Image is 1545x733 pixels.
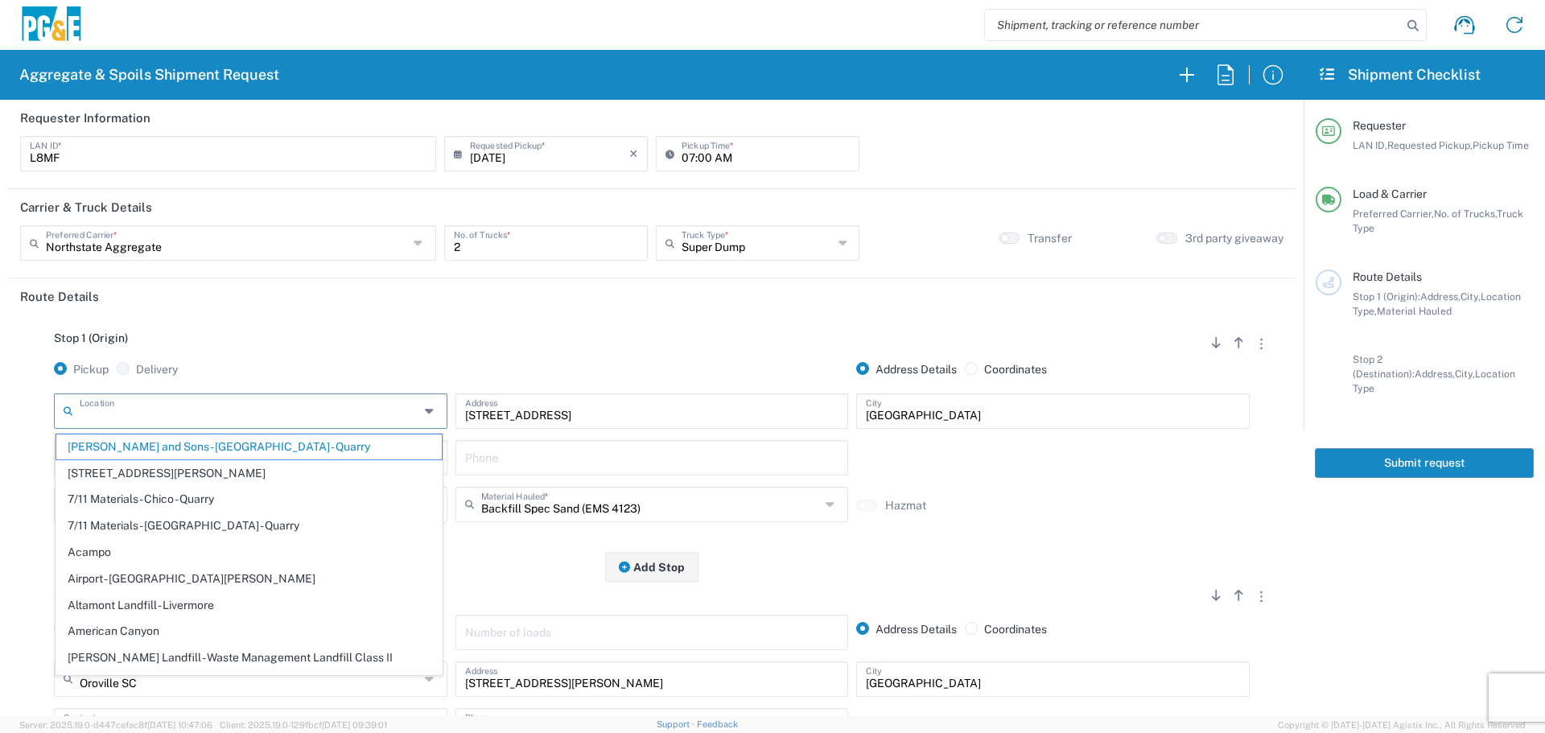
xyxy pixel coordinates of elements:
[147,720,212,730] span: [DATE] 10:47:06
[1353,353,1415,380] span: Stop 2 (Destination):
[1461,290,1481,303] span: City,
[56,619,442,644] span: American Canyon
[1353,119,1406,132] span: Requester
[1028,231,1072,245] label: Transfer
[1353,139,1387,151] span: LAN ID,
[19,6,84,44] img: pge
[1455,368,1475,380] span: City,
[56,645,442,670] span: [PERSON_NAME] Landfill - Waste Management Landfill Class II
[965,622,1047,636] label: Coordinates
[985,10,1402,40] input: Shipment, tracking or reference number
[54,331,128,344] span: Stop 1 (Origin)
[56,672,442,697] span: Antioch Building Materials
[856,622,957,636] label: Address Details
[1353,290,1420,303] span: Stop 1 (Origin):
[20,200,152,216] h2: Carrier & Truck Details
[1434,208,1497,220] span: No. of Trucks,
[1473,139,1529,151] span: Pickup Time
[56,461,442,486] span: [STREET_ADDRESS][PERSON_NAME]
[56,566,442,591] span: Airport - [GEOGRAPHIC_DATA][PERSON_NAME]
[56,434,442,459] span: [PERSON_NAME] and Sons - [GEOGRAPHIC_DATA] - Quarry
[657,719,697,729] a: Support
[1278,718,1526,732] span: Copyright © [DATE]-[DATE] Agistix Inc., All Rights Reserved
[220,720,387,730] span: Client: 2025.19.0-129fbcf
[56,540,442,565] span: Acampo
[965,362,1047,377] label: Coordinates
[1185,231,1283,245] label: 3rd party giveaway
[1420,290,1461,303] span: Address,
[629,141,638,167] i: ×
[56,593,442,618] span: Altamont Landfill - Livermore
[19,65,279,84] h2: Aggregate & Spoils Shipment Request
[20,110,150,126] h2: Requester Information
[322,720,387,730] span: [DATE] 09:39:01
[56,487,442,512] span: 7/11 Materials - Chico - Quarry
[605,552,698,582] button: Add Stop
[56,513,442,538] span: 7/11 Materials - [GEOGRAPHIC_DATA] - Quarry
[20,289,99,305] h2: Route Details
[1353,208,1434,220] span: Preferred Carrier,
[697,719,738,729] a: Feedback
[1318,65,1481,84] h2: Shipment Checklist
[856,362,957,377] label: Address Details
[1315,448,1534,478] button: Submit request
[1353,187,1427,200] span: Load & Carrier
[54,584,159,597] span: Stop 2 (Destination)
[885,498,926,513] label: Hazmat
[1353,270,1422,283] span: Route Details
[1377,305,1452,317] span: Material Hauled
[19,720,212,730] span: Server: 2025.19.0-d447cefac8f
[1415,368,1455,380] span: Address,
[1387,139,1473,151] span: Requested Pickup,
